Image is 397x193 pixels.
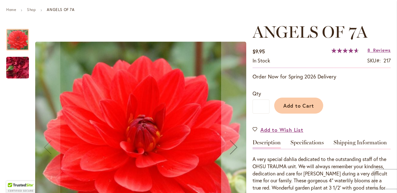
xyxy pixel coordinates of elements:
[373,47,391,53] span: Reviews
[253,90,261,97] span: Qty
[253,140,281,149] a: Description
[253,73,391,80] p: Order Now for Spring 2026 Delivery
[331,48,359,53] div: 93%
[253,22,367,42] span: ANGELS OF 7A
[253,48,265,55] span: $9.95
[6,7,16,12] a: Home
[253,57,270,64] div: Availability
[6,23,35,51] div: ANGELS OF 7A
[260,126,303,133] span: Add to Wish List
[367,47,391,53] a: 8 Reviews
[6,51,29,78] div: ANGELS OF 7A
[367,57,381,64] strong: SKU
[334,140,387,149] a: Shipping Information
[274,98,323,114] button: Add to Cart
[5,171,22,188] iframe: Launch Accessibility Center
[253,57,270,64] span: In stock
[367,47,370,53] span: 8
[47,7,74,12] strong: ANGELS OF 7A
[283,102,314,109] span: Add to Cart
[291,140,324,149] a: Specifications
[253,126,303,133] a: Add to Wish List
[383,57,391,64] div: 217
[27,7,36,12] a: Shop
